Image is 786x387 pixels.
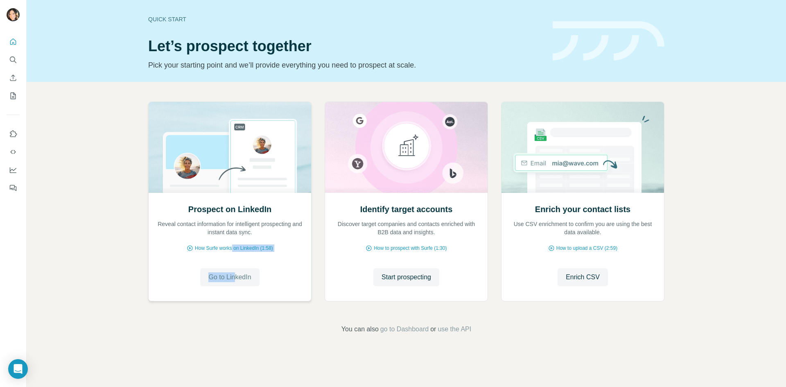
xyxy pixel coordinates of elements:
h1: Let’s prospect together [148,38,543,54]
button: Start prospecting [373,268,439,286]
button: Feedback [7,181,20,195]
button: Quick start [7,34,20,49]
span: Enrich CSV [566,272,600,282]
span: How Surfe works on LinkedIn (1:58) [195,244,273,252]
span: You can also [341,324,379,334]
h2: Prospect on LinkedIn [188,204,271,215]
h2: Enrich your contact lists [535,204,630,215]
span: or [430,324,436,334]
button: Enrich CSV [558,268,608,286]
p: Reveal contact information for intelligent prospecting and instant data sync. [157,220,303,236]
h2: Identify target accounts [360,204,453,215]
button: Go to LinkedIn [200,268,259,286]
img: banner [553,21,664,61]
img: Avatar [7,8,20,21]
p: Use CSV enrichment to confirm you are using the best data available. [510,220,656,236]
img: Enrich your contact lists [501,102,664,193]
div: Quick start [148,15,543,23]
p: Discover target companies and contacts enriched with B2B data and insights. [333,220,479,236]
span: How to prospect with Surfe (1:30) [374,244,447,252]
span: How to upload a CSV (2:59) [556,244,617,252]
p: Pick your starting point and we’ll provide everything you need to prospect at scale. [148,59,543,71]
span: Go to LinkedIn [208,272,251,282]
button: Search [7,52,20,67]
button: Use Surfe on LinkedIn [7,127,20,141]
button: go to Dashboard [380,324,429,334]
img: Prospect on LinkedIn [148,102,312,193]
div: Open Intercom Messenger [8,359,28,379]
button: My lists [7,88,20,103]
span: Start prospecting [382,272,431,282]
img: Identify target accounts [325,102,488,193]
button: Enrich CSV [7,70,20,85]
button: use the API [438,324,471,334]
button: Use Surfe API [7,145,20,159]
button: Dashboard [7,163,20,177]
